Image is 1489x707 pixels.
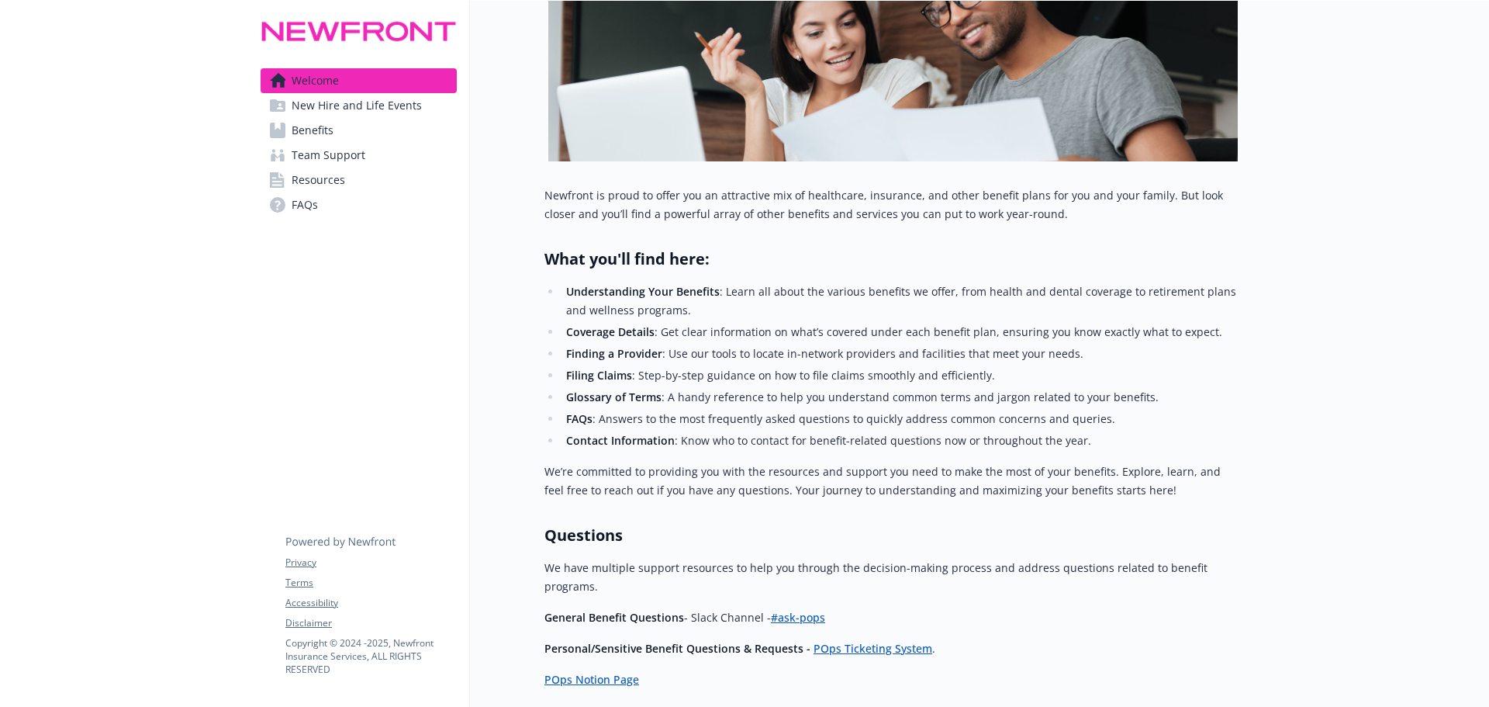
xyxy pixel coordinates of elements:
[292,168,345,192] span: Resources
[544,525,1241,546] h2: Questions
[544,559,1241,596] p: We have multiple support resources to help you through the decision-making process and address qu...
[261,93,457,118] a: New Hire and Life Events
[561,323,1241,341] li: : Get clear information on what’s covered under each benefit plan, ensuring you know exactly what...
[292,68,339,93] span: Welcome
[566,324,655,339] strong: Coverage Details
[544,641,810,656] strong: Personal/Sensitive Benefit Questions & Requests -
[285,616,456,630] a: Disclaimer
[561,410,1241,428] li: : Answers to the most frequently asked questions to quickly address common concerns and queries.
[561,282,1241,320] li: : Learn all about the various benefits we offer, from health and dental coverage to retirement pl...
[285,576,456,590] a: Terms
[561,366,1241,385] li: : Step-by-step guidance on how to file claims smoothly and efficiently.
[544,672,639,687] a: POps Notion Page
[544,463,1241,500] p: We’re committed to providing you with the resources and support you need to make the most of your...
[544,608,1241,627] p: - Slack Channel -
[561,345,1241,363] li: : Use our tools to locate in-network providers and facilities that meet your needs.
[814,641,932,656] a: POps Ticketing System
[544,610,684,625] strong: General Benefit Questions
[292,118,333,143] span: Benefits
[292,192,318,217] span: FAQs
[285,596,456,610] a: Accessibility
[544,248,1241,270] h2: What you'll find here:
[566,390,662,404] strong: Glossary of Terms
[566,346,662,361] strong: Finding a Provider
[261,168,457,192] a: Resources
[261,118,457,143] a: Benefits
[285,636,456,676] p: Copyright © 2024 - 2025 , Newfront Insurance Services, ALL RIGHTS RESERVED
[566,368,632,383] strong: Filing Claims
[544,186,1241,224] p: Newfront is proud to offer you an attractive mix of healthcare, insurance, and other benefit plan...
[771,610,825,625] a: #ask-pops
[285,556,456,570] a: Privacy
[292,143,365,168] span: Team Support
[566,411,592,426] strong: FAQs
[261,143,457,168] a: Team Support
[561,388,1241,407] li: : A handy reference to help you understand common terms and jargon related to your benefits.
[292,93,422,118] span: New Hire and Life Events
[261,192,457,217] a: FAQs
[544,639,1241,658] p: .
[561,431,1241,450] li: : Know who to contact for benefit-related questions now or throughout the year.
[261,68,457,93] a: Welcome
[566,433,675,448] strong: Contact Information
[566,284,720,299] strong: Understanding Your Benefits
